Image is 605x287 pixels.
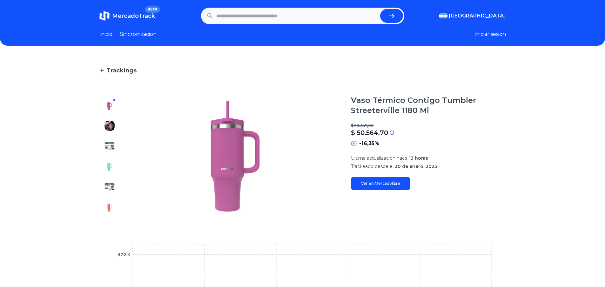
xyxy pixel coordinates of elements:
a: Trackings [99,66,506,75]
img: MercadoTrack [99,11,110,21]
span: Ultima actualizacion hace [351,155,407,161]
img: Vaso Térmico Contigo Tumbler Streeterville 1180 Ml [104,182,115,192]
h1: Vaso Térmico Contigo Tumbler Streeterville 1180 Ml [351,95,506,116]
img: Vaso Térmico Contigo Tumbler Streeterville 1180 Ml [104,202,115,212]
img: Vaso Térmico Contigo Tumbler Streeterville 1180 Ml [104,121,115,131]
a: MercadoTrackBETA [99,11,155,21]
p: $ 60.447,00 [351,123,506,128]
span: Trackeado desde el [351,164,393,169]
a: Inicio [99,30,112,38]
span: MercadoTrack [112,12,155,19]
a: Ver en Mercadolibre [351,177,410,190]
span: BETA [145,6,160,13]
tspan: $70 K [118,252,130,257]
span: Trackings [106,66,137,75]
img: Vaso Térmico Contigo Tumbler Streeterville 1180 Ml [132,95,338,217]
span: 13 horas [409,155,428,161]
img: Vaso Térmico Contigo Tumbler Streeterville 1180 Ml [104,161,115,171]
a: Sincronizacion [120,30,157,38]
p: -16,35% [359,140,379,147]
img: Argentina [439,13,447,18]
img: Vaso Térmico Contigo Tumbler Streeterville 1180 Ml [104,141,115,151]
span: [GEOGRAPHIC_DATA] [449,12,506,20]
button: [GEOGRAPHIC_DATA] [439,12,506,20]
p: $ 50.564,70 [351,128,388,137]
span: 30 de enero, 2025 [395,164,437,169]
img: Vaso Térmico Contigo Tumbler Streeterville 1180 Ml [104,100,115,110]
button: Iniciar sesion [474,30,506,38]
